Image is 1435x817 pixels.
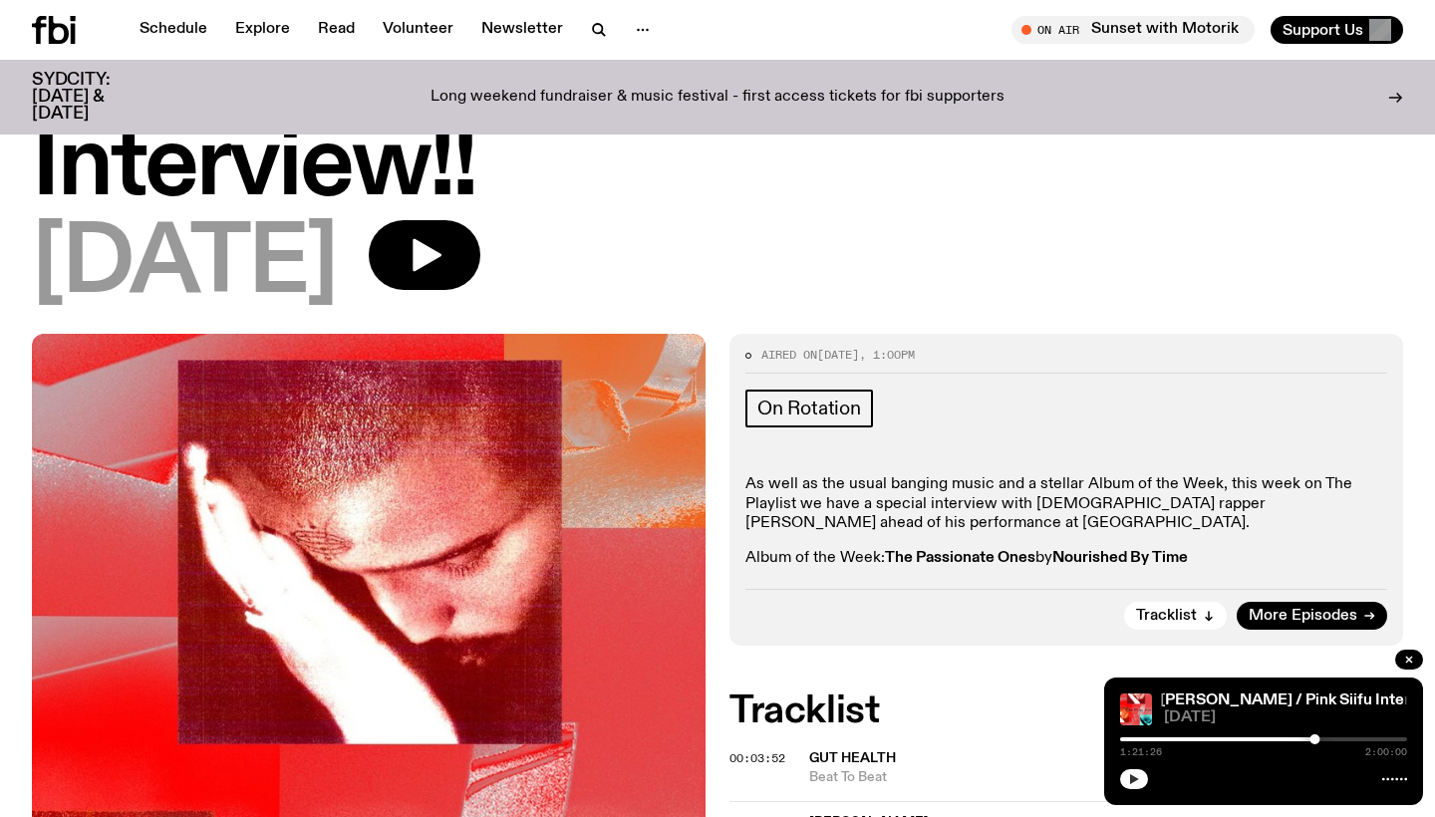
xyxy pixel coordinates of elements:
span: Tracklist [1136,609,1197,624]
a: Read [306,16,367,44]
span: 2:00:00 [1365,747,1407,757]
span: On Rotation [757,398,861,419]
span: 1:21:26 [1120,747,1162,757]
a: Newsletter [469,16,575,44]
span: [DATE] [1164,710,1407,725]
a: Volunteer [371,16,465,44]
strong: The Passionate Ones [885,550,1035,566]
span: 00:03:52 [729,750,785,766]
p: Album of the Week: by [745,549,1387,568]
button: 00:03:52 [729,753,785,764]
span: More Episodes [1249,609,1357,624]
span: [DATE] [817,347,859,363]
a: Explore [223,16,302,44]
button: Tracklist [1124,602,1227,630]
h2: Tracklist [729,693,1403,729]
h3: SYDCITY: [DATE] & [DATE] [32,72,159,123]
strong: Nourished By Time [1052,550,1188,566]
a: More Episodes [1237,602,1387,630]
button: On AirSunset with Motorik [1011,16,1255,44]
img: The cover image for this episode of The Playlist, featuring the title of the show as well as the ... [1120,693,1152,725]
span: Gut Health [809,751,896,765]
p: As well as the usual banging music and a stellar Album of the Week, this week on The Playlist we ... [745,475,1387,533]
span: Beat To Beat [809,768,1229,787]
span: [DATE] [32,220,337,310]
span: Aired on [761,347,817,363]
span: , 1:00pm [859,347,915,363]
a: Schedule [128,16,219,44]
p: Long weekend fundraiser & music festival - first access tickets for fbi supporters [430,89,1004,107]
a: On Rotation [745,390,873,427]
span: Support Us [1283,21,1363,39]
button: Support Us [1271,16,1403,44]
